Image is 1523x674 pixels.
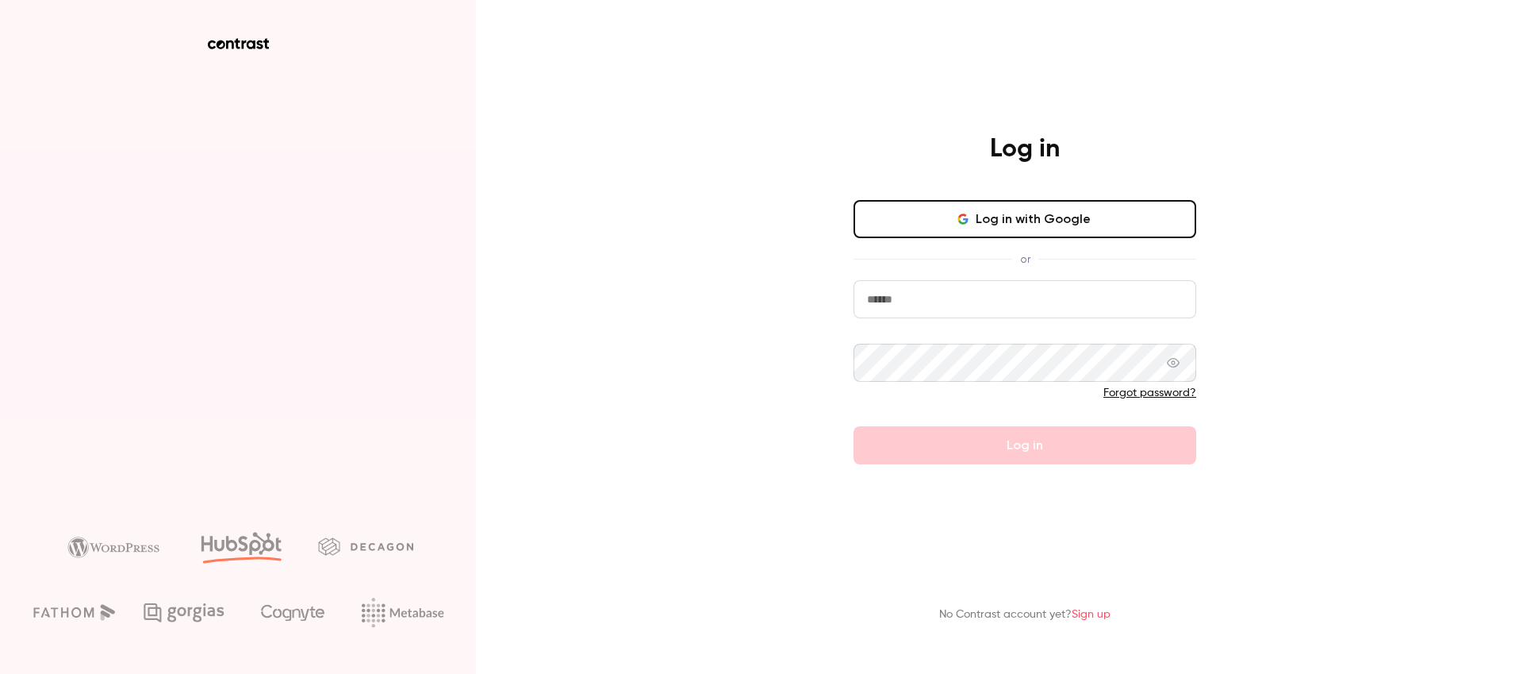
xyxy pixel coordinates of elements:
[939,607,1111,623] p: No Contrast account yet?
[1012,251,1038,268] span: or
[1103,387,1196,399] a: Forgot password?
[318,537,413,555] img: decagon
[854,200,1196,238] button: Log in with Google
[1072,609,1111,620] a: Sign up
[990,133,1060,165] h4: Log in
